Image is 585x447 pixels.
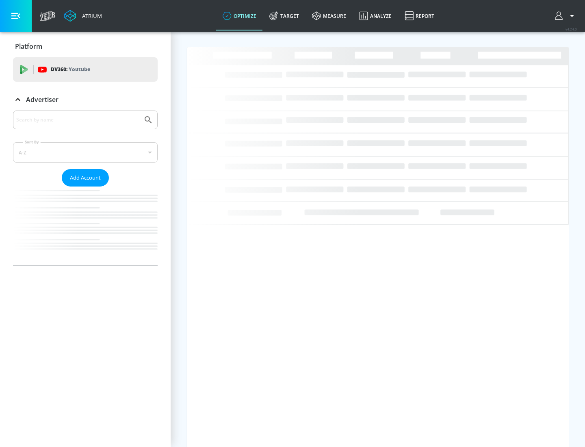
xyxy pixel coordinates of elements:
[398,1,441,30] a: Report
[79,12,102,20] div: Atrium
[62,169,109,187] button: Add Account
[69,65,90,74] p: Youtube
[13,142,158,163] div: A-Z
[26,95,58,104] p: Advertiser
[13,187,158,265] nav: list of Advertiser
[64,10,102,22] a: Atrium
[15,42,42,51] p: Platform
[13,57,158,82] div: DV360: Youtube
[70,173,101,182] span: Add Account
[353,1,398,30] a: Analyze
[305,1,353,30] a: measure
[216,1,263,30] a: optimize
[13,111,158,265] div: Advertiser
[16,115,139,125] input: Search by name
[263,1,305,30] a: Target
[13,88,158,111] div: Advertiser
[13,35,158,58] div: Platform
[23,139,41,145] label: Sort By
[565,27,577,31] span: v 4.24.0
[51,65,90,74] p: DV360:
